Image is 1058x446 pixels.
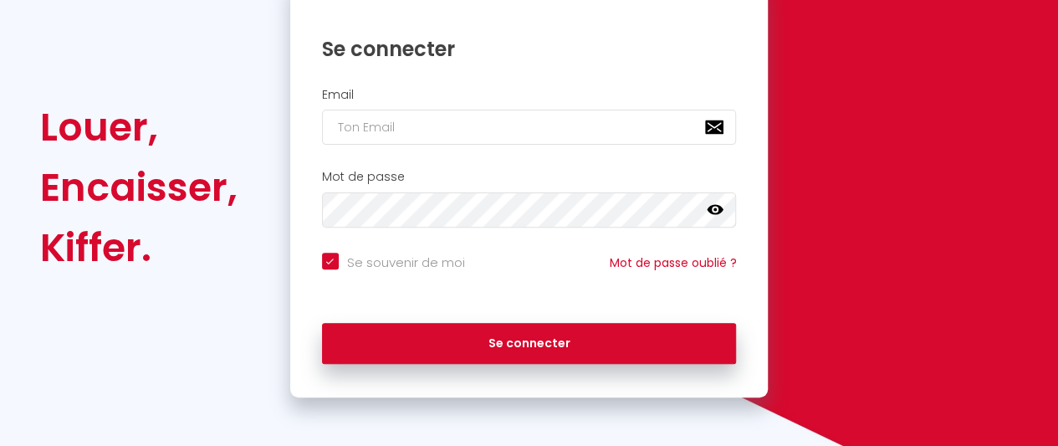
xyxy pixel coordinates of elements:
h2: Mot de passe [322,170,737,184]
div: Encaisser, [40,157,238,218]
input: Ton Email [322,110,737,145]
h2: Email [322,88,737,102]
h1: Se connecter [322,36,737,62]
button: Se connecter [322,323,737,365]
div: Kiffer. [40,218,238,278]
div: Louer, [40,97,238,157]
a: Mot de passe oublié ? [609,254,736,271]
